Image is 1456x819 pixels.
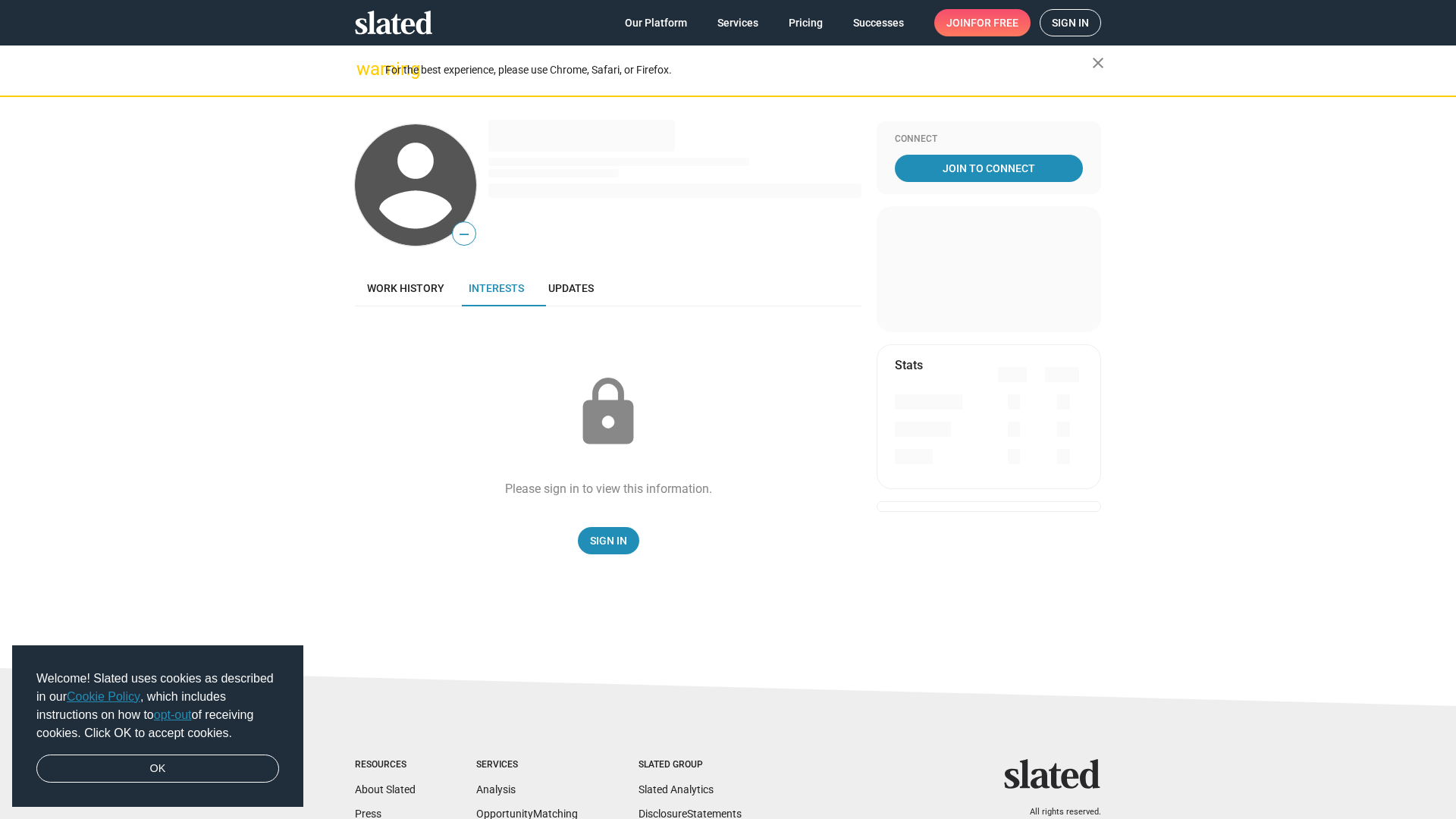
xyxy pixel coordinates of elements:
a: Sign in [1040,9,1101,36]
a: Slated Analytics [639,783,714,795]
mat-icon: lock [570,375,646,450]
a: opt-out [154,708,192,721]
a: Successes [841,9,916,36]
span: Join [946,9,1018,36]
a: Services [705,9,770,36]
mat-icon: close [1089,54,1107,72]
div: Services [476,759,578,771]
span: Sign In [590,527,627,554]
span: — [453,224,475,244]
a: Updates [536,270,606,306]
div: Connect [895,133,1083,146]
div: cookieconsent [12,645,303,808]
a: Work history [355,270,457,306]
span: Join To Connect [898,155,1080,182]
a: Analysis [476,783,516,795]
a: About Slated [355,783,416,795]
span: Services [717,9,758,36]
span: Successes [853,9,904,36]
span: Interests [469,282,524,294]
a: dismiss cookie message [36,755,279,783]
a: Cookie Policy [67,690,140,703]
div: Slated Group [639,759,742,771]
div: For the best experience, please use Chrome, Safari, or Firefox. [385,60,1092,80]
mat-icon: warning [356,60,375,78]
a: Join To Connect [895,155,1083,182]
span: Sign in [1052,10,1089,36]
a: Joinfor free [934,9,1031,36]
a: Sign In [578,527,639,554]
span: Work history [367,282,444,294]
span: Our Platform [625,9,687,36]
a: Interests [457,270,536,306]
span: Updates [548,282,594,294]
a: Our Platform [613,9,699,36]
span: for free [971,9,1018,36]
div: Please sign in to view this information. [505,481,712,497]
a: Pricing [777,9,835,36]
div: Resources [355,759,416,771]
mat-card-title: Stats [895,357,923,373]
span: Welcome! Slated uses cookies as described in our , which includes instructions on how to of recei... [36,670,279,742]
span: Pricing [789,9,823,36]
